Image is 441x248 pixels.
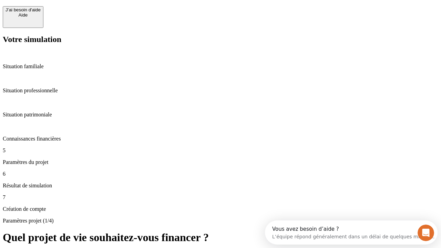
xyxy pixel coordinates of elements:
[6,7,41,12] div: J’ai besoin d'aide
[3,87,438,94] p: Situation professionnelle
[3,159,438,165] p: Paramètres du projet
[3,63,438,70] p: Situation familiale
[7,11,170,19] div: L’équipe répond généralement dans un délai de quelques minutes.
[3,147,438,154] p: 5
[3,194,438,200] p: 7
[3,112,438,118] p: Situation patrimoniale
[3,171,438,177] p: 6
[265,220,438,245] iframe: Intercom live chat discovery launcher
[3,183,438,189] p: Résultat de simulation
[3,6,43,28] button: J’ai besoin d'aideAide
[3,3,190,22] div: Ouvrir le Messenger Intercom
[3,206,438,212] p: Création de compte
[3,231,438,244] h1: Quel projet de vie souhaitez-vous financer ?
[3,218,438,224] p: Paramètres projet (1/4)
[3,35,438,44] h2: Votre simulation
[3,136,438,142] p: Connaissances financières
[7,6,170,11] div: Vous avez besoin d’aide ?
[6,12,41,18] div: Aide
[418,225,434,241] iframe: Intercom live chat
